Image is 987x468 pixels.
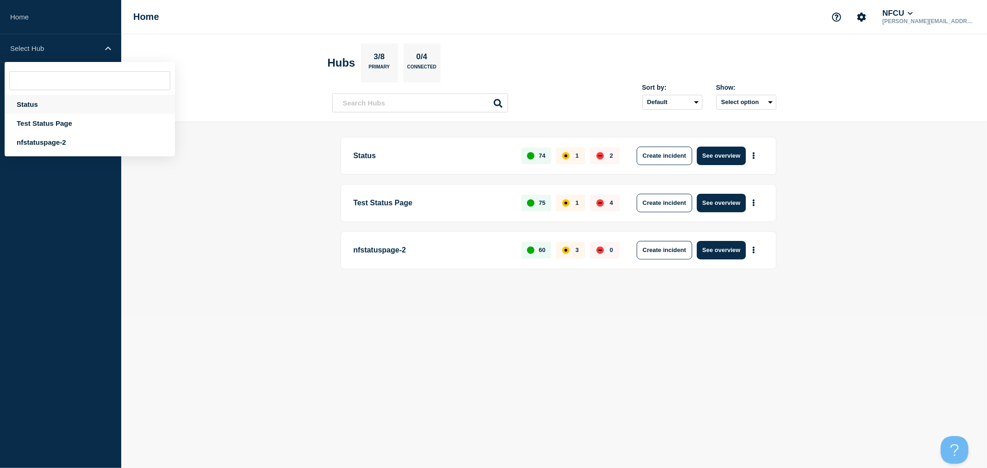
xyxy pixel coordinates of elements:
[748,147,760,164] button: More actions
[328,56,355,69] h2: Hubs
[5,114,175,133] div: Test Status Page
[5,133,175,152] div: nfstatuspage-2
[637,194,692,212] button: Create incident
[133,12,159,22] h1: Home
[413,52,431,64] p: 0/4
[610,152,613,159] p: 2
[332,93,508,112] input: Search Hubs
[369,64,390,74] p: Primary
[642,84,702,91] div: Sort by:
[637,241,692,259] button: Create incident
[527,199,534,207] div: up
[5,95,175,114] div: Status
[716,95,776,110] button: Select option
[596,246,604,254] div: down
[10,44,99,52] p: Select Hub
[596,152,604,160] div: down
[852,7,871,27] button: Account settings
[697,241,746,259] button: See overview
[354,147,511,165] p: Status
[370,52,388,64] p: 3/8
[697,147,746,165] button: See overview
[576,152,579,159] p: 1
[407,64,436,74] p: Connected
[941,436,968,464] iframe: Help Scout Beacon - Open
[881,18,977,25] p: [PERSON_NAME][EMAIL_ADDRESS][DOMAIN_NAME]
[697,194,746,212] button: See overview
[827,7,846,27] button: Support
[610,199,613,206] p: 4
[562,199,570,207] div: affected
[354,194,511,212] p: Test Status Page
[354,241,511,259] p: nfstatuspage-2
[562,246,570,254] div: affected
[539,152,545,159] p: 74
[527,246,534,254] div: up
[881,9,915,18] button: NFCU
[539,199,545,206] p: 75
[748,194,760,211] button: More actions
[562,152,570,160] div: affected
[539,246,545,253] p: 60
[610,246,613,253] p: 0
[748,241,760,259] button: More actions
[527,152,534,160] div: up
[596,199,604,207] div: down
[716,84,776,91] div: Show:
[576,199,579,206] p: 1
[642,95,702,110] select: Sort by
[637,147,692,165] button: Create incident
[576,246,579,253] p: 3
